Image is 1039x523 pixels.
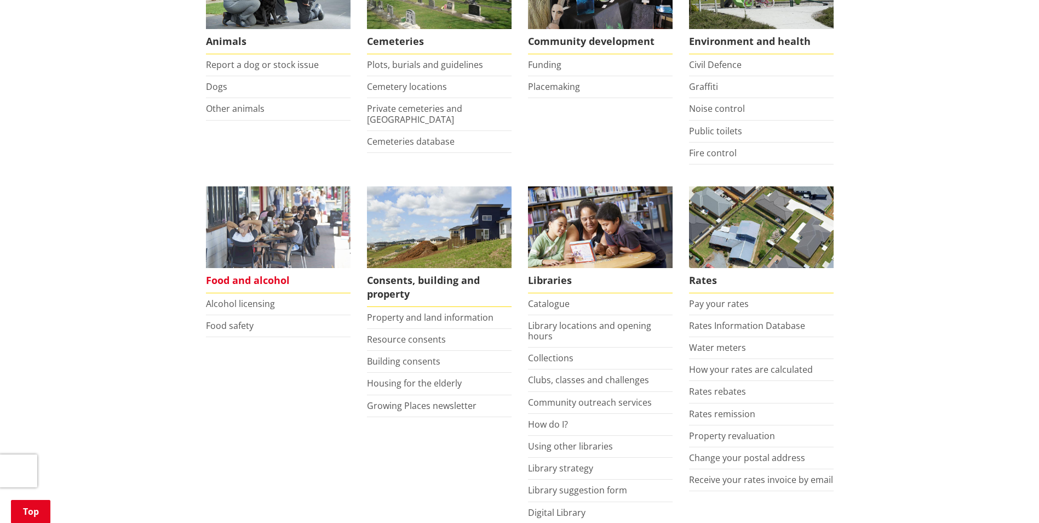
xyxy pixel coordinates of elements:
a: How do I? [528,418,568,430]
iframe: Messenger Launcher [989,477,1028,516]
a: Report a dog or stock issue [206,59,319,71]
img: Waikato District Council libraries [528,186,673,268]
a: Cemetery locations [367,81,447,93]
a: Graffiti [689,81,718,93]
a: Pay your rates [689,298,749,310]
a: Alcohol licensing [206,298,275,310]
span: Libraries [528,268,673,293]
a: Food safety [206,320,254,332]
span: Food and alcohol [206,268,351,293]
a: Collections [528,352,573,364]
img: Rates-thumbnail [689,186,834,268]
a: Library strategy [528,462,593,474]
a: Plots, burials and guidelines [367,59,483,71]
a: Rates rebates [689,385,746,397]
a: Civil Defence [689,59,742,71]
a: Growing Places newsletter [367,400,477,412]
a: Clubs, classes and challenges [528,374,649,386]
a: Digital Library [528,507,585,519]
a: Library suggestion form [528,484,627,496]
a: Public toilets [689,125,742,137]
a: Fire control [689,147,737,159]
a: Placemaking [528,81,580,93]
a: Private cemeteries and [GEOGRAPHIC_DATA] [367,103,462,125]
a: Building consents [367,355,440,367]
a: Rates Information Database [689,320,805,332]
a: Dogs [206,81,227,93]
a: New Pokeno housing development Consents, building and property [367,186,512,307]
span: Environment and health [689,29,834,54]
a: Library membership is free to everyone who lives in the Waikato district. Libraries [528,186,673,293]
img: Land and property thumbnail [367,186,512,268]
span: Consents, building and property [367,268,512,307]
a: Using other libraries [528,440,613,452]
img: Food and Alcohol in the Waikato [206,186,351,268]
a: Resource consents [367,333,446,345]
span: Animals [206,29,351,54]
a: Cemeteries database [367,135,455,147]
a: Funding [528,59,561,71]
a: Water meters [689,342,746,354]
a: Other animals [206,103,265,115]
a: Property and land information [367,311,493,323]
a: Noise control [689,103,745,115]
span: Cemeteries [367,29,512,54]
a: Community outreach services [528,396,652,408]
a: Food and Alcohol in the Waikato Food and alcohol [206,186,351,293]
a: Receive your rates invoice by email [689,474,833,486]
span: Rates [689,268,834,293]
a: Housing for the elderly [367,377,462,389]
a: Rates remission [689,408,755,420]
a: Library locations and opening hours [528,320,651,342]
a: How your rates are calculated [689,363,813,376]
a: Change your postal address [689,452,805,464]
a: Top [11,500,50,523]
a: Pay your rates online Rates [689,186,834,293]
a: Property revaluation [689,430,775,442]
span: Community development [528,29,673,54]
a: Catalogue [528,298,570,310]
